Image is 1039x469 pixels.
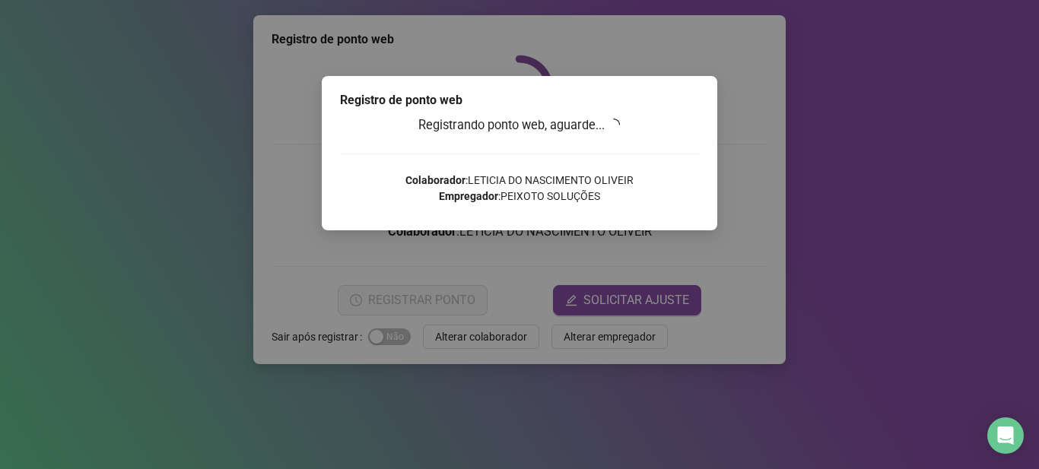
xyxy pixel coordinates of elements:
[608,119,620,131] span: loading
[340,91,699,109] div: Registro de ponto web
[987,417,1024,454] div: Open Intercom Messenger
[439,190,498,202] strong: Empregador
[405,174,465,186] strong: Colaborador
[340,116,699,135] h3: Registrando ponto web, aguarde...
[340,173,699,204] p: : LETICIA DO NASCIMENTO OLIVEIR : PEIXOTO SOLUÇÕES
